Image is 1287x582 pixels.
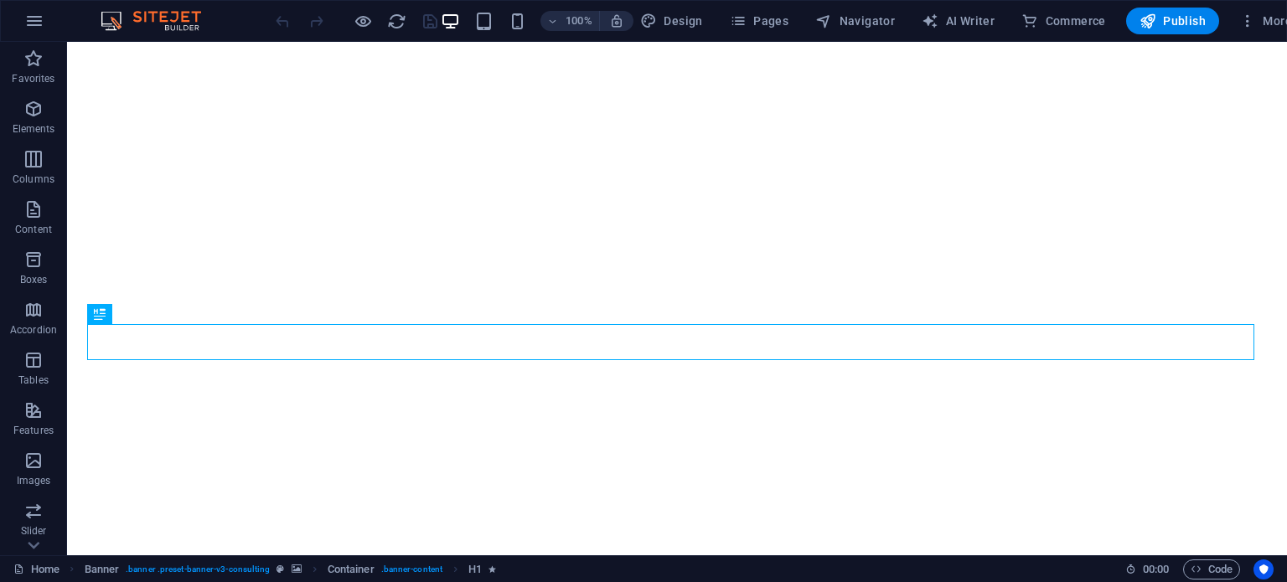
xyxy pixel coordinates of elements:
[1155,563,1157,575] span: :
[730,13,788,29] span: Pages
[85,559,497,579] nav: breadcrumb
[353,11,373,31] button: Click here to leave preview mode and continue editing
[566,11,592,31] h6: 100%
[13,122,55,136] p: Elements
[328,559,375,579] span: Click to select. Double-click to edit
[809,8,902,34] button: Navigator
[1143,559,1169,579] span: 00 00
[1183,559,1240,579] button: Code
[387,12,406,31] i: Reload page
[21,524,47,538] p: Slider
[10,323,57,337] p: Accordion
[96,11,222,31] img: Editor Logo
[126,559,270,579] span: . banner .preset-banner-v3-consulting
[381,559,442,579] span: . banner-content
[1015,8,1113,34] button: Commerce
[277,564,284,574] i: This element is a customizable preset
[13,424,54,437] p: Features
[1021,13,1106,29] span: Commerce
[386,11,406,31] button: reload
[12,72,54,85] p: Favorites
[17,474,51,487] p: Images
[815,13,895,29] span: Navigator
[633,8,710,34] button: Design
[468,559,482,579] span: Click to select. Double-click to edit
[540,11,600,31] button: 100%
[640,13,703,29] span: Design
[1140,13,1206,29] span: Publish
[85,559,120,579] span: Click to select. Double-click to edit
[723,8,795,34] button: Pages
[1125,559,1170,579] h6: Session time
[18,373,49,387] p: Tables
[633,8,710,34] div: Design (Ctrl+Alt+Y)
[13,559,59,579] a: Click to cancel selection. Double-click to open Pages
[488,564,496,574] i: Element contains an animation
[915,8,1001,34] button: AI Writer
[292,564,302,574] i: This element contains a background
[15,223,52,236] p: Content
[13,173,54,186] p: Columns
[1126,8,1219,34] button: Publish
[1191,559,1233,579] span: Code
[609,13,624,28] i: On resize automatically adjust zoom level to fit chosen device.
[20,273,48,286] p: Boxes
[1253,559,1274,579] button: Usercentrics
[922,13,995,29] span: AI Writer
